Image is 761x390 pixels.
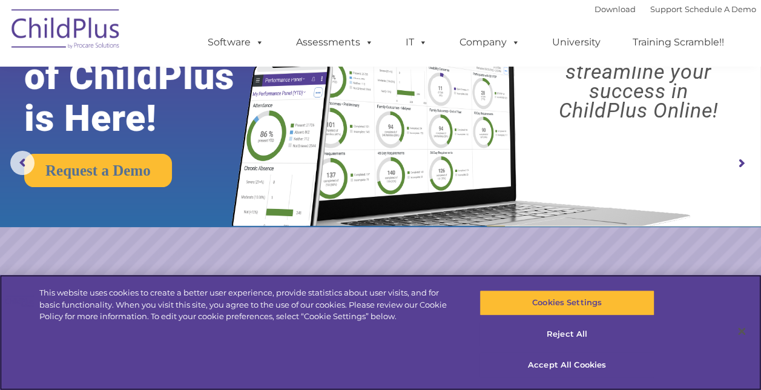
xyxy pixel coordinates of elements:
[685,4,756,14] a: Schedule A Demo
[479,352,654,378] button: Accept All Cookies
[196,30,276,55] a: Software
[5,1,127,61] img: ChildPlus by Procare Solutions
[650,4,682,14] a: Support
[525,23,751,120] rs-layer: Boost your productivity and streamline your success in ChildPlus Online!
[168,130,220,139] span: Phone number
[24,14,267,139] rs-layer: The Future of ChildPlus is Here!
[168,80,205,89] span: Last name
[621,30,736,55] a: Training Scramble!!
[479,322,654,347] button: Reject All
[394,30,440,55] a: IT
[479,290,654,316] button: Cookies Settings
[595,4,756,14] font: |
[728,318,755,345] button: Close
[284,30,386,55] a: Assessments
[24,154,172,187] a: Request a Demo
[39,287,456,323] div: This website uses cookies to create a better user experience, provide statistics about user visit...
[595,4,636,14] a: Download
[447,30,532,55] a: Company
[540,30,613,55] a: University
